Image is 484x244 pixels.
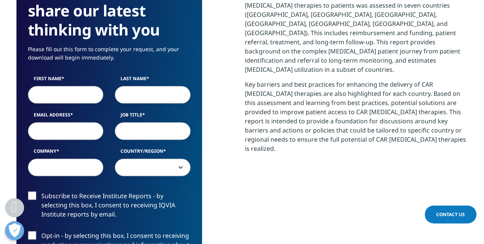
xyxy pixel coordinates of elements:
[115,111,191,122] label: Job Title
[436,211,465,218] span: Contact Us
[28,148,104,158] label: Company
[115,148,191,158] label: Country/Region
[28,45,191,68] p: Please fill out this form to complete your request, and your download will begin immediately.
[425,205,476,223] a: Contact Us
[28,75,104,86] label: First Name
[28,111,104,122] label: Email Address
[5,221,24,240] button: Open Preferences
[245,80,468,159] p: Key barriers and best practices for enhancing the delivery of CAR [MEDICAL_DATA] therapies are al...
[115,75,191,86] label: Last Name
[28,191,191,223] label: Subscribe to Receive Institute Reports - by selecting this box, I consent to receiving IQVIA Inst...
